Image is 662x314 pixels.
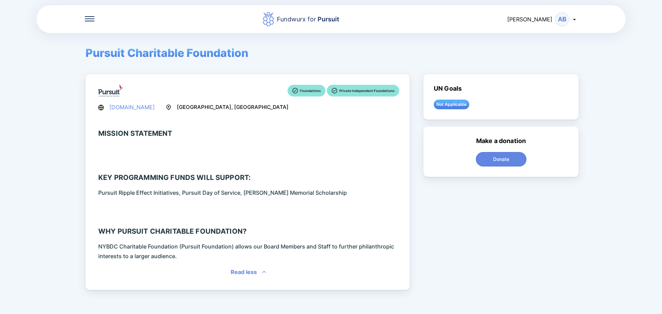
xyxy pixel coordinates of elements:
[98,188,347,197] div: Pursuit Ripple Effect Initiatives, Pursuit Day of Service, [PERSON_NAME] Memorial Scholarship
[109,104,155,111] a: [DOMAIN_NAME]
[98,227,247,235] div: Why Pursuit Charitable Foundation?
[316,16,339,23] span: Pursuit
[476,152,526,166] button: Donate
[98,129,172,138] div: Mission Statement
[98,173,251,182] div: Key programming funds will support:
[555,12,569,26] div: AB
[476,137,526,145] div: Make a donation
[98,84,123,97] img: logo.png
[177,103,289,111] span: [GEOGRAPHIC_DATA], [GEOGRAPHIC_DATA]
[507,16,552,23] span: [PERSON_NAME]
[300,88,321,94] p: Foundations
[86,46,248,60] span: Pursuit Charitable Foundation
[434,100,469,109] div: Not Applicable
[231,267,257,277] div: Read less
[339,88,394,94] p: Private Independent Foundations
[277,14,339,24] div: Fundwurx for
[434,84,462,93] div: UN Goals
[98,242,399,261] div: NYBDC Charitable Foundation (Pursuit Foundation) allows our Board Members and Staff to further ph...
[493,156,509,163] span: Donate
